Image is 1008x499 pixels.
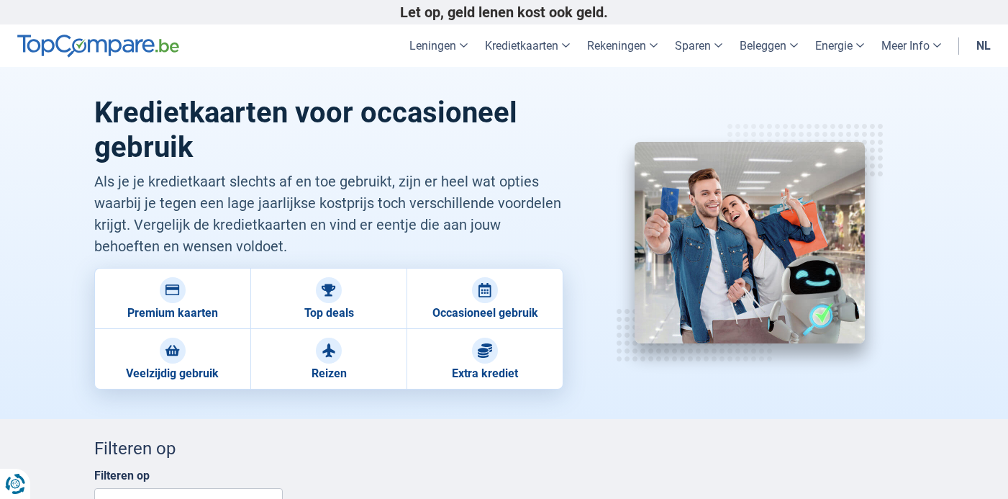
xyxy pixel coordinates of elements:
[578,24,666,67] a: Rekeningen
[94,268,250,329] a: Premium kaarten Premium kaarten
[476,24,578,67] a: Kredietkaarten
[407,268,563,329] a: Occasioneel gebruik Occasioneel gebruik
[401,24,476,67] a: Leningen
[322,343,336,358] img: Reizen
[807,24,873,67] a: Energie
[250,329,407,390] a: Reizen Reizen
[635,142,865,343] img: Occasioneel gebruik
[94,4,914,21] p: Let op, geld lenen kost ook geld.
[165,283,180,297] img: Premium kaarten
[94,96,564,165] h1: Kredietkaarten voor occasioneel gebruik
[873,24,950,67] a: Meer Info
[731,24,807,67] a: Beleggen
[666,24,731,67] a: Sparen
[250,268,407,329] a: Top deals Top deals
[94,171,564,257] p: Als je je kredietkaart slechts af en toe gebruikt, zijn er heel wat opties waarbij je tegen een l...
[94,329,250,390] a: Veelzijdig gebruik Veelzijdig gebruik
[478,343,492,358] img: Extra krediet
[968,24,999,67] a: nl
[94,469,150,482] label: Filteren op
[322,283,336,297] img: Top deals
[407,329,563,390] a: Extra krediet Extra krediet
[478,283,492,297] img: Occasioneel gebruik
[165,343,180,358] img: Veelzijdig gebruik
[94,436,283,461] div: Filteren op
[17,35,179,58] img: TopCompare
